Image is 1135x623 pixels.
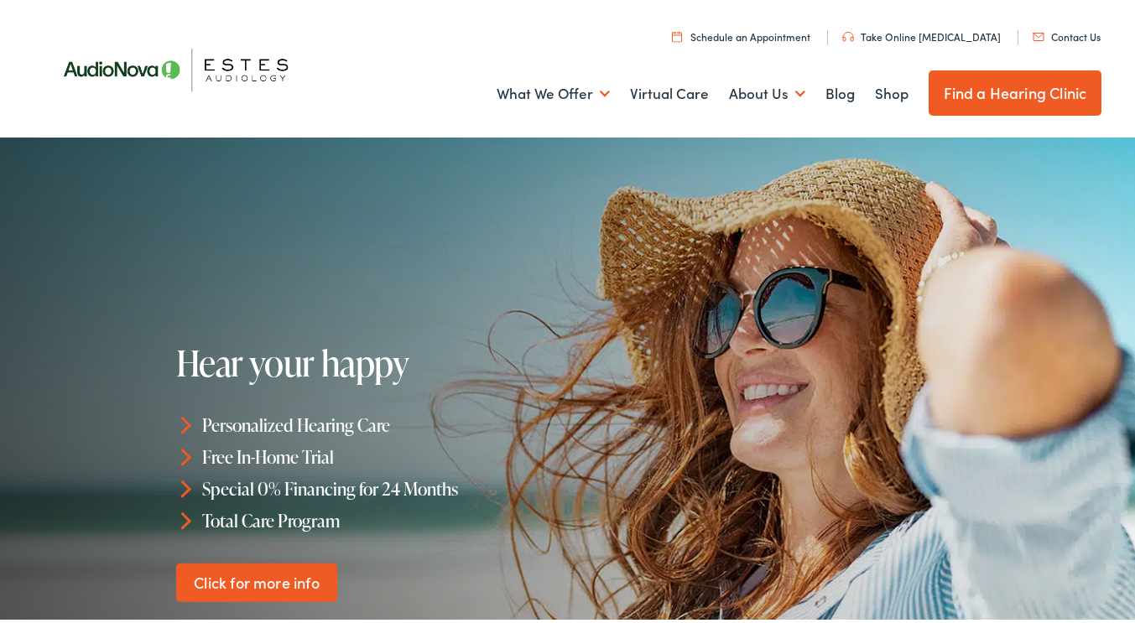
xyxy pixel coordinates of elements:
a: Click for more info [176,559,338,599]
a: Contact Us [1033,26,1101,40]
li: Special 0% Financing for 24 Months [176,470,574,501]
img: utility icon [842,29,854,39]
li: Total Care Program [176,501,574,532]
a: Virtual Care [630,60,709,122]
h1: Hear your happy [176,340,574,379]
a: What We Offer [497,60,610,122]
a: About Us [729,60,805,122]
a: Schedule an Appointment [672,26,810,40]
a: Blog [825,60,855,122]
li: Free In-Home Trial [176,438,574,470]
a: Shop [875,60,909,122]
img: utility icon [672,28,682,39]
a: Find a Hearing Clinic [929,67,1102,112]
a: Take Online [MEDICAL_DATA] [842,26,1001,40]
img: utility icon [1033,29,1044,38]
li: Personalized Hearing Care [176,406,574,438]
